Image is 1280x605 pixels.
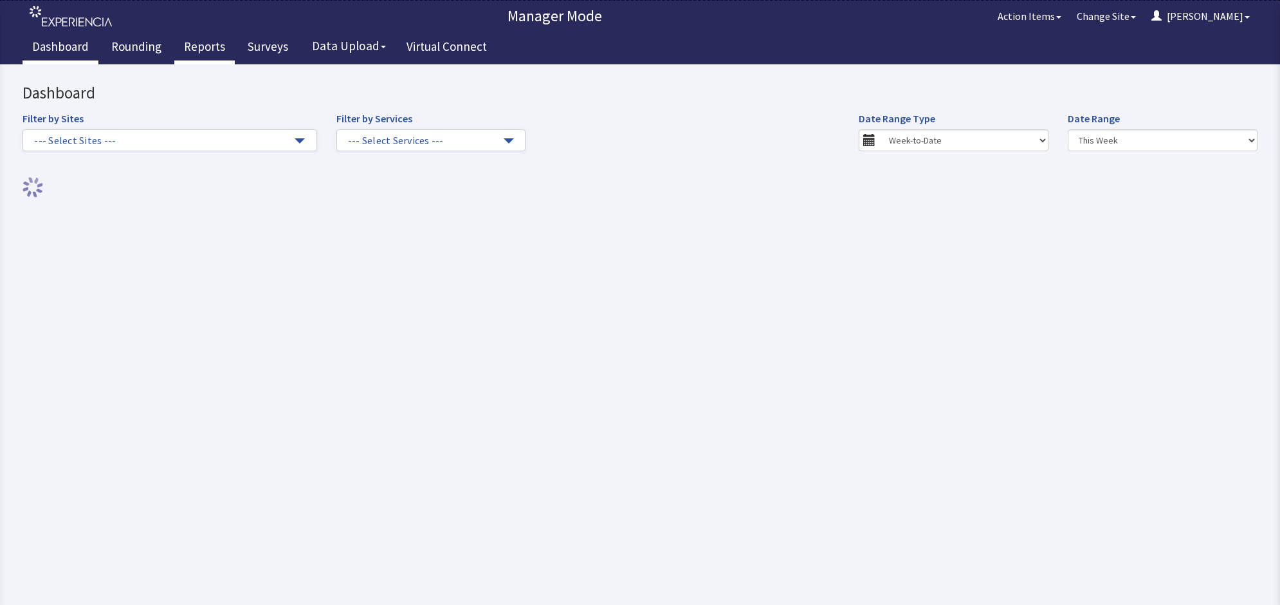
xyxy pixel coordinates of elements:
[23,46,84,62] label: Filter by Sites
[1068,46,1120,62] label: Date Range
[304,34,394,58] button: Data Upload
[990,3,1069,29] button: Action Items
[23,32,98,64] a: Dashboard
[119,6,990,26] p: Manager Mode
[336,65,526,87] button: --- Select Services ---
[1069,3,1144,29] button: Change Site
[23,20,944,38] h2: Dashboard
[102,32,171,64] a: Rounding
[23,65,317,87] button: --- Select Sites ---
[30,6,112,27] img: experiencia_logo.png
[336,46,412,62] label: Filter by Services
[397,32,497,64] a: Virtual Connect
[859,46,935,62] label: Date Range Type
[348,69,502,84] span: --- Select Services ---
[1144,3,1257,29] button: [PERSON_NAME]
[238,32,298,64] a: Surveys
[174,32,235,64] a: Reports
[34,69,293,84] span: --- Select Sites ---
